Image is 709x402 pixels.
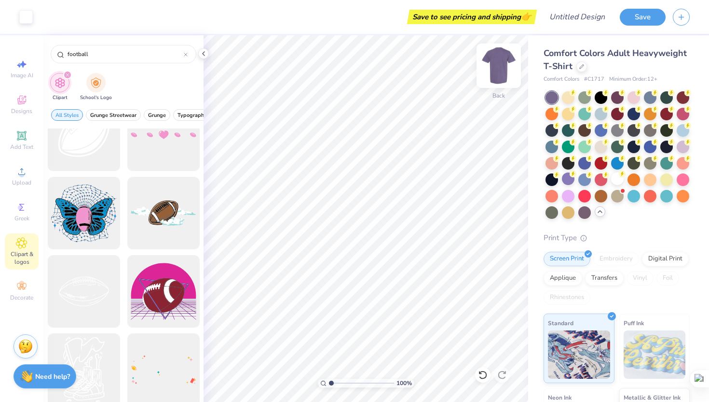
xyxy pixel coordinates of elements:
div: Save to see pricing and shipping [409,10,534,24]
div: Back [492,91,505,100]
div: Rhinestones [544,290,590,305]
div: Print Type [544,232,690,244]
span: Typography [177,112,207,119]
button: filter button [173,109,211,121]
div: Foil [656,271,679,286]
span: Comfort Colors [544,75,579,84]
img: Clipart Image [55,77,66,88]
span: Add Text [10,143,33,151]
span: School's Logo [80,94,112,101]
input: Untitled Design [542,7,613,27]
strong: Need help? [35,372,70,381]
img: Puff Ink [624,330,686,379]
button: filter button [50,73,69,101]
div: Embroidery [593,252,639,266]
span: Clipart & logos [5,250,39,266]
button: filter button [144,109,170,121]
span: Grunge Streetwear [90,112,136,119]
span: 👉 [521,11,532,22]
img: Back [479,46,518,85]
div: Vinyl [627,271,654,286]
div: filter for School's Logo [80,73,112,101]
span: Clipart [53,94,68,101]
span: Grunge [148,112,166,119]
span: All Styles [55,112,79,119]
span: Standard [548,318,573,328]
div: Applique [544,271,582,286]
span: Decorate [10,294,33,301]
button: filter button [51,109,83,121]
img: Standard [548,330,610,379]
span: Minimum Order: 12 + [609,75,657,84]
div: Transfers [585,271,624,286]
span: Upload [12,179,31,187]
span: Image AI [11,72,33,79]
button: filter button [86,109,141,121]
span: Comfort Colors Adult Heavyweight T-Shirt [544,47,687,72]
span: Designs [11,107,32,115]
button: Save [620,9,666,26]
div: Digital Print [642,252,689,266]
img: School's Logo Image [91,77,101,88]
span: Greek [14,215,29,222]
span: 100 % [396,379,412,388]
input: Try "Stars" [67,49,184,59]
span: Puff Ink [624,318,644,328]
div: filter for Clipart [50,73,69,101]
div: Screen Print [544,252,590,266]
button: filter button [80,73,112,101]
span: # C1717 [584,75,604,84]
